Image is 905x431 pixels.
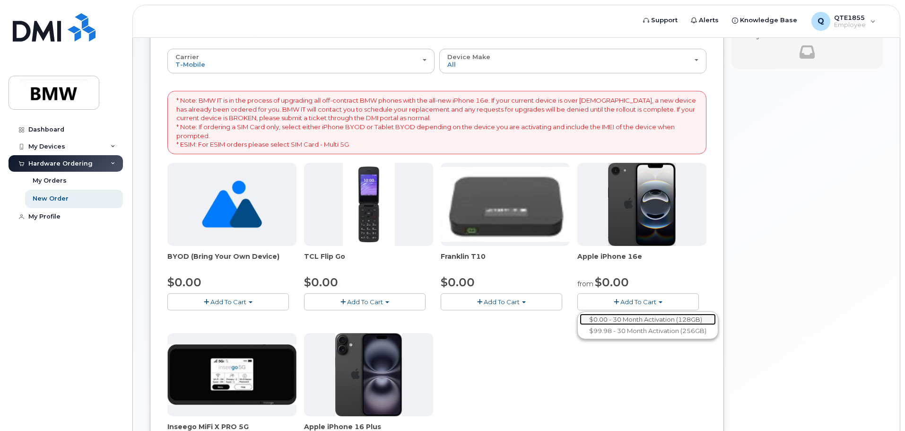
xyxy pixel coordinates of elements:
a: $0.00 - 30 Month Activation (128GB) [580,314,716,325]
img: cut_small_inseego_5G.jpg [167,344,296,405]
span: Add To Cart [210,298,246,306]
span: $0.00 [167,275,201,289]
button: Add To Cart [167,293,289,310]
a: Support [636,11,684,30]
span: Carrier [175,53,199,61]
div: QTE1855 [805,12,882,31]
img: TCL_FLIP_MODE.jpg [343,163,395,246]
span: Add To Cart [620,298,656,306]
a: Alerts [684,11,725,30]
button: Add To Cart [304,293,426,310]
img: iphone_16_plus.png [335,333,402,416]
iframe: Messenger Launcher [864,390,898,424]
span: Knowledge Base [740,16,797,25]
img: t10.jpg [441,167,570,242]
button: Device Make All [439,49,706,73]
img: iphone16e.png [608,163,676,246]
span: T-Mobile [175,61,205,68]
small: from [577,280,593,288]
span: QTE1855 [834,14,866,21]
span: Employee [834,21,866,29]
div: TCL Flip Go [304,252,433,271]
span: Alerts [699,16,719,25]
span: $0.00 [441,275,475,289]
span: All [447,61,456,68]
button: Add To Cart [441,293,562,310]
a: Knowledge Base [725,11,804,30]
span: $0.00 [595,275,629,289]
span: Device Make [447,53,490,61]
button: Add To Cart [577,293,699,310]
a: $99.98 - 30 Month Activation (256GB) [580,325,716,337]
div: BYOD (Bring Your Own Device) [167,252,296,271]
span: $0.00 [304,275,338,289]
div: Apple iPhone 16e [577,252,706,271]
p: * Note: BMW IT is in the process of upgrading all off-contract BMW phones with the all-new iPhone... [176,96,697,149]
span: Support [651,16,678,25]
div: Franklin T10 [441,252,570,271]
img: no_image_found-2caef05468ed5679b831cfe6fc140e25e0c280774317ffc20a367ab7fd17291e.png [202,163,262,246]
span: Add To Cart [484,298,520,306]
span: Q [818,16,824,27]
span: Add To Cart [347,298,383,306]
button: Carrier T-Mobile [167,49,435,73]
